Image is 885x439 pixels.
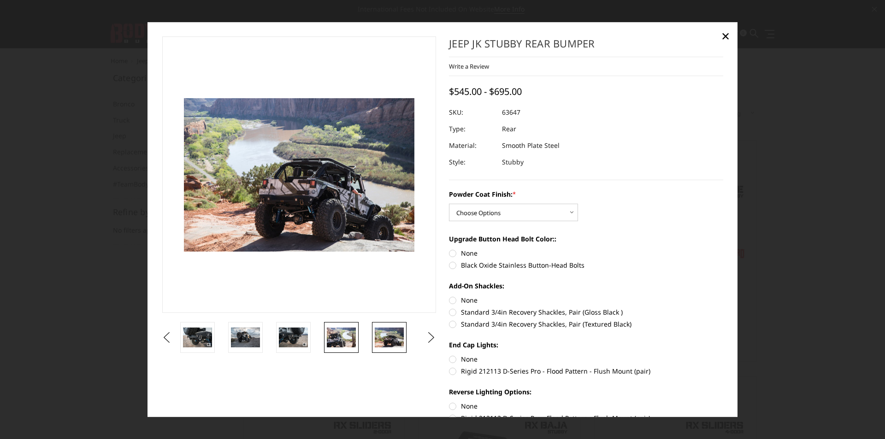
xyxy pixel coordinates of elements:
[839,395,885,439] iframe: Chat Widget
[502,104,520,121] dd: 63647
[449,295,723,305] label: None
[279,328,308,347] img: Jeep JK Stubby Rear Bumper
[449,307,723,317] label: Standard 3/4in Recovery Shackles, Pair (Gloss Black )
[721,26,730,46] span: ×
[718,29,733,43] a: Close
[449,354,723,364] label: None
[449,319,723,329] label: Standard 3/4in Recovery Shackles, Pair (Textured Black)
[425,331,438,345] button: Next
[183,328,212,347] img: Jeep JK Stubby Rear Bumper
[327,328,356,347] img: Jeep JK Stubby Rear Bumper
[449,137,495,154] dt: Material:
[449,36,723,57] h1: Jeep JK Stubby Rear Bumper
[449,387,723,397] label: Reverse Lighting Options:
[449,366,723,376] label: Rigid 212113 D-Series Pro - Flood Pattern - Flush Mount (pair)
[162,36,437,313] a: Jeep JK Stubby Rear Bumper
[502,137,560,154] dd: Smooth Plate Steel
[502,154,524,170] dd: Stubby
[449,121,495,137] dt: Type:
[449,260,723,270] label: Black Oxide Stainless Button-Head Bolts
[449,281,723,291] label: Add-On Shackles:
[449,62,489,70] a: Write a Review
[449,248,723,258] label: None
[449,104,495,121] dt: SKU:
[449,413,723,423] label: Rigid 212113 D-Series Pro - Flood Pattern - Flush Mount (pair)
[449,340,723,350] label: End Cap Lights:
[160,331,174,345] button: Previous
[502,121,516,137] dd: Rear
[449,401,723,411] label: None
[449,234,723,244] label: Upgrade Button Head Bolt Color::
[449,85,522,98] span: $545.00 - $695.00
[449,189,723,199] label: Powder Coat Finish:
[231,328,260,347] img: Jeep JK Stubby Rear Bumper
[375,328,404,347] img: Jeep JK Stubby Rear Bumper
[449,154,495,170] dt: Style:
